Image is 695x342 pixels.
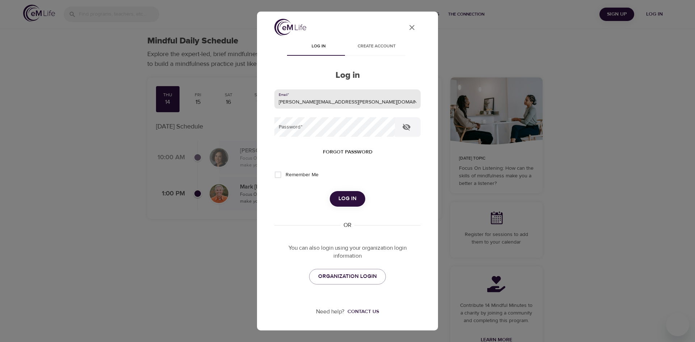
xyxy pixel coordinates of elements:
p: You can also login using your organization login information [274,244,421,261]
a: ORGANIZATION LOGIN [309,269,386,284]
div: disabled tabs example [274,38,421,56]
a: Contact us [345,308,379,315]
span: Remember Me [286,171,319,179]
h2: Log in [274,70,421,81]
span: Log in [338,194,357,203]
button: Log in [330,191,365,206]
span: Log in [294,43,343,50]
div: OR [341,221,354,229]
div: Contact us [347,308,379,315]
button: Forgot password [320,145,375,159]
span: ORGANIZATION LOGIN [318,272,377,281]
span: Create account [352,43,401,50]
img: logo [274,19,306,36]
p: Need help? [316,308,345,316]
button: close [403,19,421,36]
span: Forgot password [323,148,372,157]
